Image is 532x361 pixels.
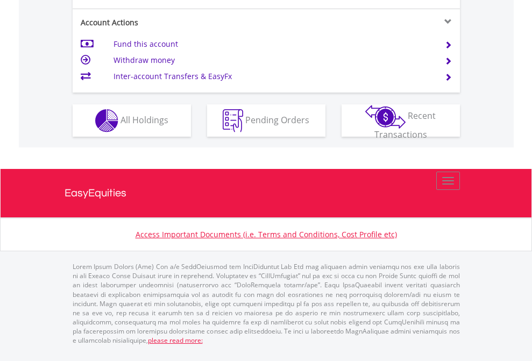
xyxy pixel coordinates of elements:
[73,17,266,28] div: Account Actions
[148,336,203,345] a: please read more:
[65,169,468,217] a: EasyEquities
[114,68,431,84] td: Inter-account Transfers & EasyFx
[114,36,431,52] td: Fund this account
[120,114,168,125] span: All Holdings
[223,109,243,132] img: pending_instructions-wht.png
[73,104,191,137] button: All Holdings
[245,114,309,125] span: Pending Orders
[342,104,460,137] button: Recent Transactions
[114,52,431,68] td: Withdraw money
[207,104,325,137] button: Pending Orders
[73,262,460,345] p: Lorem Ipsum Dolors (Ame) Con a/e SeddOeiusmod tem InciDiduntut Lab Etd mag aliquaen admin veniamq...
[95,109,118,132] img: holdings-wht.png
[365,105,406,129] img: transactions-zar-wht.png
[136,229,397,239] a: Access Important Documents (i.e. Terms and Conditions, Cost Profile etc)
